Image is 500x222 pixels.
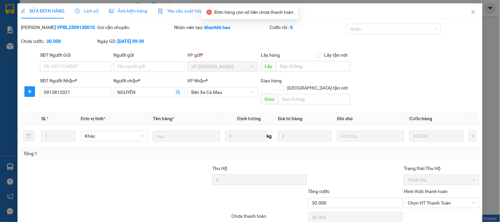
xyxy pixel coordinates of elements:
input: 0 [409,131,463,141]
span: Giá trị hàng [278,116,302,121]
b: VPBL2509130010 [57,25,95,30]
span: Yêu cầu xuất hóa đơn điện tử [158,8,227,14]
div: Gói vận chuyển: [98,24,173,31]
b: 0 [290,25,293,30]
b: [DATE] 09:39 [118,39,144,44]
input: Dọc đường [279,94,350,104]
b: khanhbl.hao [204,25,230,30]
span: kg [266,131,273,141]
input: Ghi Chú [337,131,404,141]
button: Close [464,3,483,22]
span: Bến Xe Cà Mau [191,87,254,97]
button: plus [469,131,477,141]
span: VP Bạc Liêu [191,62,254,71]
span: plus [25,89,35,94]
span: Tổng cước [308,189,330,194]
b: 30.000 [46,39,61,44]
button: plus [24,86,35,97]
span: Giao hàng [261,78,282,83]
span: [GEOGRAPHIC_DATA] tận nơi [285,84,350,92]
span: Lấy hàng [261,52,280,58]
input: Dọc đường [276,61,350,71]
span: Lấy tận nơi [322,51,350,59]
span: Chưa thu [408,175,475,185]
span: Tên hàng [153,116,174,121]
img: logo.jpg [8,8,41,41]
span: edit [21,9,25,13]
span: user-add [175,90,181,95]
span: Lấy [261,61,276,71]
span: Đơn vị tính [81,116,105,121]
div: Người gửi [114,51,185,59]
span: Cước hàng [409,116,432,121]
div: Cước rồi : [270,24,345,31]
span: clock-circle [75,9,80,13]
div: Ngày GD: [98,38,173,45]
span: Thu Hộ [212,166,227,171]
div: SĐT Người Gửi [40,51,111,59]
div: Nhân viên tạo: [174,24,269,31]
label: Hình thức thanh toán [404,189,448,194]
div: VP gửi [187,51,258,59]
li: Hotline: 02839552959 [62,24,276,33]
input: VD: Bàn, Ghế [153,131,220,141]
div: Chưa cước : [21,38,96,45]
span: close-circle [207,10,212,15]
div: Tổng: 1 [23,150,193,157]
span: Định lượng [237,116,261,121]
span: SỬA ĐƠN HÀNG [21,8,65,14]
span: Lịch sử [75,8,99,14]
th: Ghi chú [335,112,407,125]
b: GỬI : Bến Xe Cà Mau [8,48,93,59]
span: SL [41,116,46,121]
span: Ảnh kiện hàng [109,8,147,14]
input: 0 [278,131,332,141]
div: [PERSON_NAME]: [21,24,96,31]
span: close [471,10,476,15]
div: SĐT Người Nhận [40,77,111,84]
span: Giao [261,94,279,104]
img: icon [158,9,163,14]
div: Người nhận [114,77,185,84]
span: Đơn hàng còn số tiền chưa thanh toán [215,10,293,15]
button: delete [23,131,34,141]
span: VP Nhận [187,78,206,83]
div: Trạng thái Thu Hộ [404,165,479,172]
span: Chọn HT Thanh Toán [408,198,475,208]
span: picture [109,9,114,13]
li: 26 Phó Cơ Điều, Phường 12 [62,16,276,24]
span: Khác [85,131,144,141]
